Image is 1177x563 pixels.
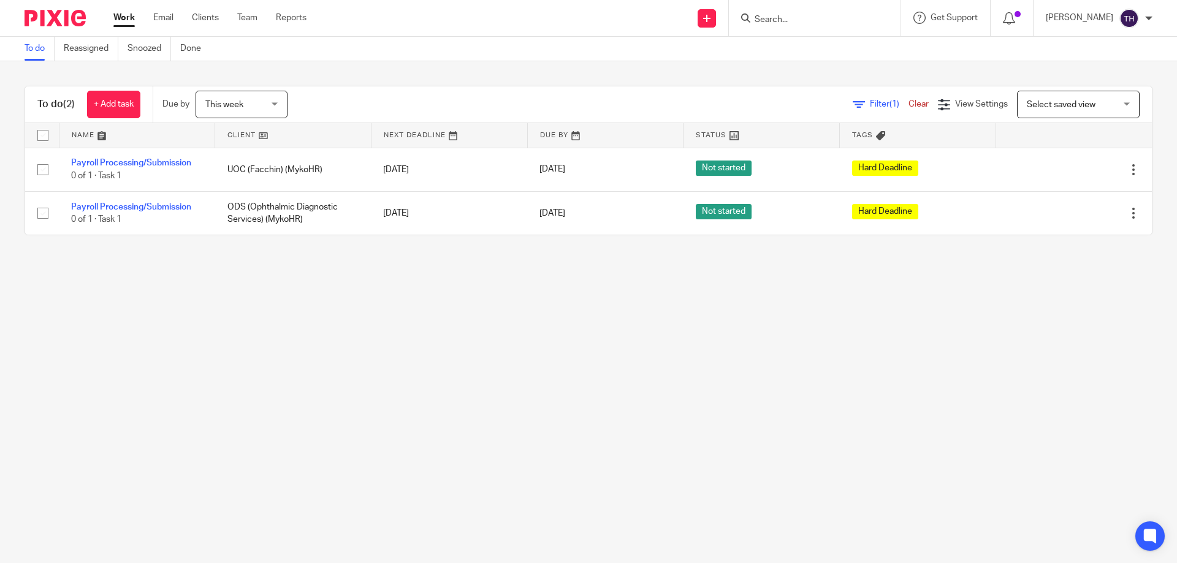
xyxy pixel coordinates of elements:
[870,100,908,108] span: Filter
[1119,9,1139,28] img: svg%3E
[64,37,118,61] a: Reassigned
[931,13,978,22] span: Get Support
[87,91,140,118] a: + Add task
[215,191,371,235] td: ODS (Ophthalmic Diagnostic Services) (MykoHR)
[753,15,864,26] input: Search
[852,204,918,219] span: Hard Deadline
[1046,12,1113,24] p: [PERSON_NAME]
[63,99,75,109] span: (2)
[908,100,929,108] a: Clear
[71,159,191,167] a: Payroll Processing/Submission
[237,12,257,24] a: Team
[153,12,173,24] a: Email
[25,10,86,26] img: Pixie
[696,161,752,176] span: Not started
[205,100,243,109] span: This week
[371,148,527,191] td: [DATE]
[71,215,121,224] span: 0 of 1 · Task 1
[71,203,191,211] a: Payroll Processing/Submission
[192,12,219,24] a: Clients
[276,12,307,24] a: Reports
[852,161,918,176] span: Hard Deadline
[889,100,899,108] span: (1)
[696,204,752,219] span: Not started
[955,100,1008,108] span: View Settings
[852,132,873,138] span: Tags
[1027,100,1095,109] span: Select saved view
[113,12,135,24] a: Work
[71,172,121,180] span: 0 of 1 · Task 1
[162,98,189,110] p: Due by
[539,209,565,217] span: [DATE]
[180,37,210,61] a: Done
[128,37,171,61] a: Snoozed
[371,191,527,235] td: [DATE]
[215,148,371,191] td: UOC (Facchin) (MykoHR)
[25,37,55,61] a: To do
[539,165,565,174] span: [DATE]
[37,98,75,111] h1: To do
